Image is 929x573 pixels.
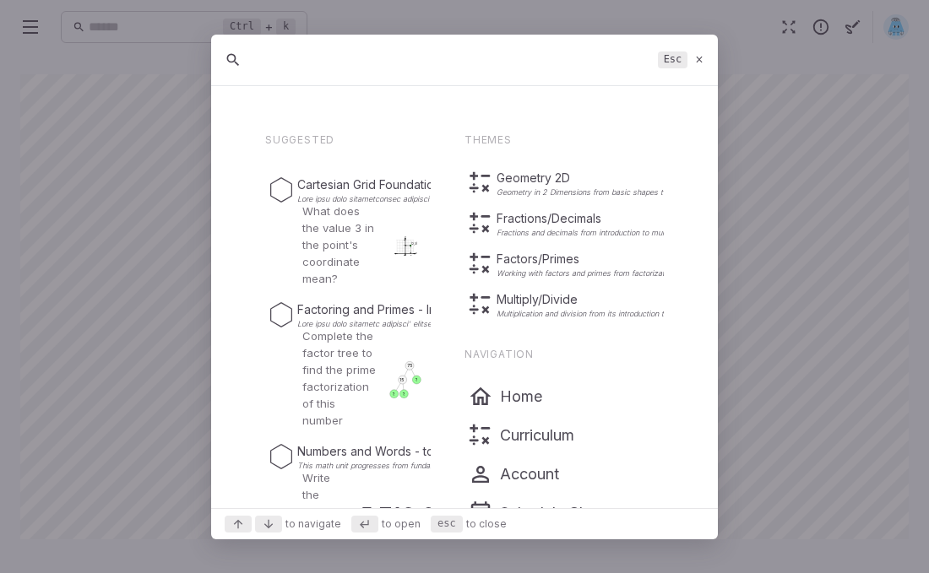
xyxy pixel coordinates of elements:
p: Curriculum [500,424,574,447]
p: Suggested [265,134,431,146]
text: ? [415,377,418,382]
p: Themes [465,134,664,146]
p: Fractions and decimals from introduction to multiplication and division [497,229,741,237]
text: 75 [407,364,412,369]
text: 15 [399,377,404,382]
p: Factors/Primes [497,251,790,268]
p: Multiply/Divide [497,291,720,308]
p: Schedule Class [500,501,606,525]
span: to close [466,516,507,532]
text: 5 [404,239,405,241]
text: 0 [404,254,405,257]
h3: 5,719,951 [360,499,459,532]
kbd: esc [431,516,463,532]
text: 3 [404,245,405,247]
text: x [416,251,417,255]
p: Multiplication and division from its introduction to advanced use [497,310,720,318]
p: Fractions/Decimals [497,210,741,227]
text: (2,3) [411,241,417,246]
p: Home [500,385,542,408]
text: y [405,235,406,239]
kbd: Esc [658,51,687,68]
span: to open [382,516,421,532]
p: Account [500,462,559,486]
p: Geometry in 2 Dimensions from basic shapes to advanced work with circular geometry [497,188,803,197]
text: 2 [410,254,412,257]
p: What does the value 3 in the point's coordinate mean? [302,203,378,288]
p: Complete the factor tree to find the prime factorization of this number [302,328,378,430]
p: Geometry 2D [497,170,803,186]
p: Navigation [465,349,664,360]
div: Suggestions [211,87,718,507]
p: Write the number in words [302,470,343,554]
text: ? [402,392,405,397]
span: to navigate [285,516,341,532]
p: Working with factors and primes from factorization to simplifying complex problems [497,269,790,278]
text: ? [392,392,395,397]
